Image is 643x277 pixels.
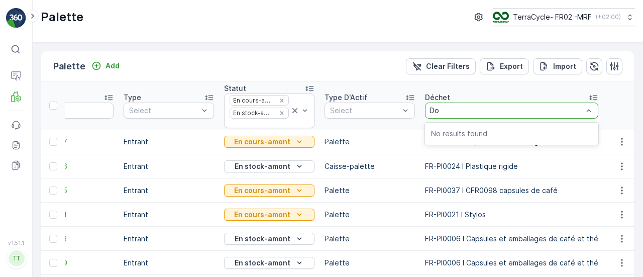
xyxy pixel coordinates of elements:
p: FR-PI0006 I Capsules et emballages de café et thé [425,258,598,268]
p: Palette [325,210,415,220]
button: En cours-amont [224,209,314,221]
button: TerraCycle- FR02 -MRF(+02:00) [493,8,635,26]
p: Palette [41,9,83,25]
p: En cours-amont [234,137,290,147]
button: En cours-amont [224,136,314,148]
p: ( +02:00 ) [596,13,621,21]
div: En cours-amont [230,96,276,105]
div: Toggle Row Selected [49,235,57,243]
p: FR-PI0037 I CFR0098 capsules de café [425,186,598,196]
p: Palette [325,186,415,196]
p: Clear Filters [426,61,470,71]
p: Add [105,61,120,71]
img: logo [6,8,26,28]
div: Toggle Row Selected [49,211,57,219]
a: Parcel #1275 [23,186,114,196]
div: Toggle Row Selected [49,187,57,195]
p: Entrant [124,210,214,220]
p: No results found [431,129,592,139]
p: En cours-amont [234,210,290,220]
p: Entrant [124,258,214,268]
button: En stock-amont [224,233,314,245]
p: En cours-amont [234,186,290,196]
p: En stock-amont [235,161,290,171]
a: Parcel #1277 [23,137,114,147]
div: Remove En cours-amont [276,97,287,105]
button: En stock-amont [224,257,314,269]
p: Caisse-palette [325,161,415,171]
p: Select [330,106,399,116]
p: Palette [325,234,415,244]
p: Entrant [124,161,214,171]
p: Entrant [124,186,214,196]
button: Add [87,60,124,72]
p: FR-PI0024 I Plastique rigide [425,161,598,171]
button: Clear Filters [406,58,476,74]
p: TerraCycle- FR02 -MRF [513,12,592,22]
button: En cours-amont [224,184,314,197]
img: terracycle.png [493,12,509,23]
div: En stock-amont [230,108,276,118]
p: Select [129,106,198,116]
div: TT [9,250,25,266]
button: Export [480,58,529,74]
a: Parcel #1276 [23,161,114,171]
p: Type D'Actif [325,93,367,103]
p: En stock-amont [235,258,290,268]
div: Toggle Row Selected [49,259,57,267]
button: En stock-amont [224,160,314,172]
p: FR-PI0006 I Capsules et emballages de café et thé [425,234,598,244]
a: Parcel #1274 [23,210,114,220]
p: Export [500,61,523,71]
a: Parcel #1273 [23,234,114,244]
span: v 1.51.1 [6,240,26,246]
p: Palette [325,258,415,268]
p: Import [553,61,576,71]
p: Entrant [124,137,214,147]
p: Palette [325,137,415,147]
input: Search [23,103,114,119]
p: En stock-amont [235,234,290,244]
div: Toggle Row Selected [49,162,57,170]
div: Toggle Row Selected [49,138,57,146]
p: Palette [53,59,85,73]
p: Entrant [124,234,214,244]
p: Déchet [425,93,450,103]
p: FR-PI0021 I Stylos [425,210,598,220]
p: Type [124,93,141,103]
a: Parcel #1259 [23,258,114,268]
p: Statut [224,83,246,94]
button: TT [6,248,26,269]
button: Import [533,58,582,74]
div: Remove En stock-amont [276,109,287,117]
